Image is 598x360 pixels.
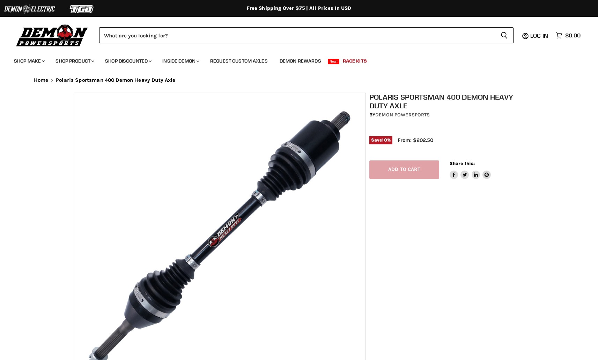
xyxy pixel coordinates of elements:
a: Inside Demon [157,54,204,68]
img: Demon Powersports [14,23,90,48]
form: Product [99,27,514,43]
img: TGB Logo 2 [56,2,108,16]
nav: Breadcrumbs [20,77,578,83]
span: Save % [369,136,392,144]
a: Race Kits [338,54,372,68]
a: Demon Rewards [274,54,326,68]
a: Log in [527,33,552,39]
input: Search [99,27,495,43]
span: Share this: [450,161,475,166]
img: Demon Electric Logo 2 [3,2,56,16]
ul: Main menu [9,51,579,68]
span: Log in [530,32,548,39]
button: Search [495,27,514,43]
span: $0.00 [565,32,581,39]
h1: Polaris Sportsman 400 Demon Heavy Duty Axle [369,93,529,110]
span: From: $202.50 [398,137,433,143]
a: Shop Make [9,54,49,68]
a: Shop Product [50,54,98,68]
aside: Share this: [450,160,491,179]
a: Demon Powersports [375,112,430,118]
span: 10 [382,137,387,143]
a: Request Custom Axles [205,54,273,68]
span: New! [328,59,340,64]
div: by [369,111,529,119]
span: Polaris Sportsman 400 Demon Heavy Duty Axle [56,77,175,83]
a: $0.00 [552,30,584,41]
a: Home [34,77,49,83]
a: Shop Discounted [100,54,156,68]
div: Free Shipping Over $75 | All Prices In USD [20,5,578,12]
